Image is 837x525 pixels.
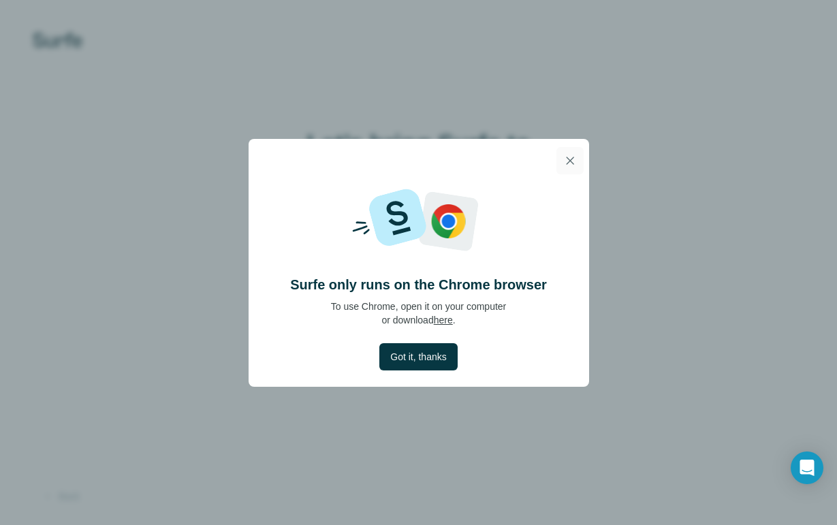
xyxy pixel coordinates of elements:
h4: Surfe only runs on the Chrome browser [290,275,547,294]
div: Open Intercom Messenger [791,451,823,484]
a: here [434,315,453,325]
span: Got it, thanks [390,350,446,364]
img: Surfe and Google logos [332,182,505,259]
button: Got it, thanks [379,343,457,370]
p: To use Chrome, open it on your computer or download . [331,300,507,327]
